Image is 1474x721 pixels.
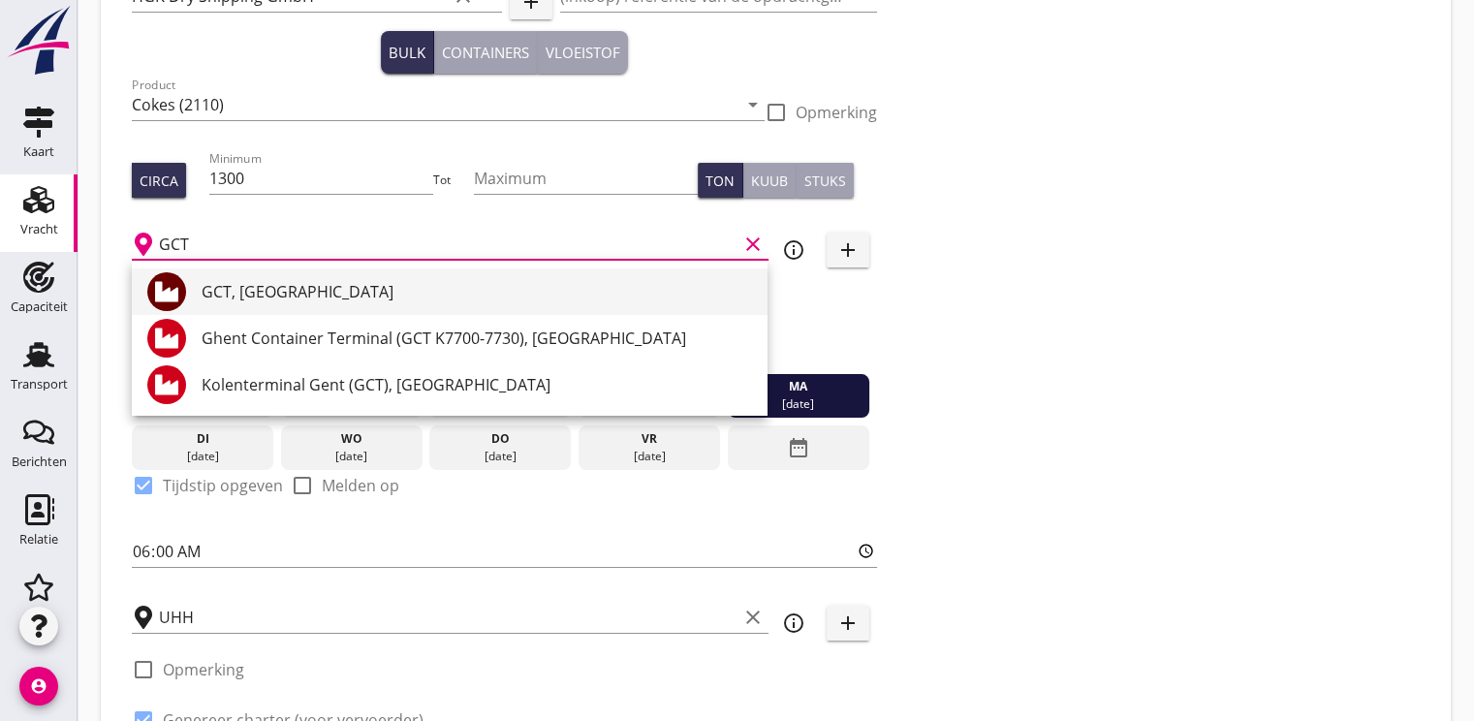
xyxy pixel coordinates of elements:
div: [DATE] [733,395,864,413]
div: Stuks [804,171,846,191]
button: Vloeistof [538,31,628,74]
input: Losplaats [159,602,737,633]
input: Minimum [209,163,434,194]
div: Transport [11,378,68,391]
div: [DATE] [285,448,417,465]
i: account_circle [19,667,58,705]
div: Circa [140,171,178,191]
div: Ghent Container Terminal (GCT K7700-7730), [GEOGRAPHIC_DATA] [202,327,752,350]
div: Vracht [20,223,58,235]
div: do [434,430,566,448]
i: clear [741,606,765,629]
label: Melden op [322,476,399,495]
div: GCT, [GEOGRAPHIC_DATA] [202,280,752,303]
div: Capaciteit [11,300,68,313]
i: date_range [787,430,810,465]
div: [DATE] [434,448,566,465]
div: Containers [442,42,529,64]
div: Kolenterminal Gent (GCT), [GEOGRAPHIC_DATA] [202,373,752,396]
i: arrow_drop_down [741,93,765,116]
label: Opmerking [163,660,244,679]
label: Tijdstip opgeven [163,476,283,495]
div: Kuub [751,171,788,191]
div: Tot [433,172,474,189]
button: Ton [698,163,743,198]
div: Kaart [23,145,54,158]
input: Laadplaats [159,229,737,260]
div: Vloeistof [546,42,620,64]
div: [DATE] [137,448,268,465]
div: Berichten [12,455,67,468]
div: ma [733,378,864,395]
div: Ton [706,171,735,191]
i: add [836,238,860,262]
button: Kuub [743,163,797,198]
i: add [836,611,860,635]
input: Product [132,89,737,120]
div: vr [583,430,715,448]
div: Relatie [19,533,58,546]
button: Circa [132,163,186,198]
div: wo [285,430,417,448]
div: [DATE] [583,448,715,465]
label: Opmerking [796,103,877,122]
button: Bulk [381,31,434,74]
img: logo-small.a267ee39.svg [4,5,74,77]
div: di [137,430,268,448]
i: info_outline [782,611,805,635]
div: Bulk [389,42,425,64]
button: Stuks [797,163,854,198]
button: Containers [434,31,538,74]
i: clear [741,233,765,256]
i: info_outline [782,238,805,262]
input: Maximum [474,163,699,194]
